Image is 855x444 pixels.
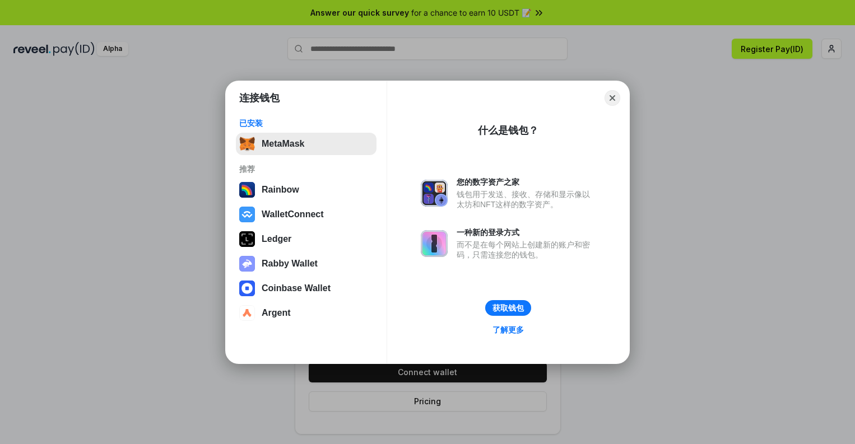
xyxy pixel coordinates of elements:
img: svg+xml,%3Csvg%20width%3D%2228%22%20height%3D%2228%22%20viewBox%3D%220%200%2028%2028%22%20fill%3D... [239,305,255,321]
div: 已安装 [239,118,373,128]
div: 而不是在每个网站上创建新的账户和密码，只需连接您的钱包。 [457,240,596,260]
div: Ledger [262,234,291,244]
div: WalletConnect [262,209,324,219]
img: svg+xml,%3Csvg%20xmlns%3D%22http%3A%2F%2Fwww.w3.org%2F2000%2Fsvg%22%20fill%3D%22none%22%20viewBox... [239,256,255,272]
div: 什么是钱包？ [478,124,538,137]
div: MetaMask [262,139,304,149]
img: svg+xml,%3Csvg%20xmlns%3D%22http%3A%2F%2Fwww.w3.org%2F2000%2Fsvg%22%20fill%3D%22none%22%20viewBox... [421,180,448,207]
button: Coinbase Wallet [236,277,377,300]
img: svg+xml,%3Csvg%20fill%3D%22none%22%20height%3D%2233%22%20viewBox%3D%220%200%2035%2033%22%20width%... [239,136,255,152]
img: svg+xml,%3Csvg%20xmlns%3D%22http%3A%2F%2Fwww.w3.org%2F2000%2Fsvg%22%20width%3D%2228%22%20height%3... [239,231,255,247]
button: Argent [236,302,377,324]
div: 一种新的登录方式 [457,227,596,237]
div: Argent [262,308,291,318]
button: 获取钱包 [485,300,531,316]
img: svg+xml,%3Csvg%20xmlns%3D%22http%3A%2F%2Fwww.w3.org%2F2000%2Fsvg%22%20fill%3D%22none%22%20viewBox... [421,230,448,257]
div: Rabby Wallet [262,259,318,269]
button: Rabby Wallet [236,253,377,275]
div: Rainbow [262,185,299,195]
a: 了解更多 [486,323,531,337]
div: 了解更多 [492,325,524,335]
div: 您的数字资产之家 [457,177,596,187]
div: Coinbase Wallet [262,283,331,293]
img: svg+xml,%3Csvg%20width%3D%2228%22%20height%3D%2228%22%20viewBox%3D%220%200%2028%2028%22%20fill%3D... [239,281,255,296]
button: WalletConnect [236,203,377,226]
button: Rainbow [236,179,377,201]
button: Close [605,90,620,106]
div: 推荐 [239,164,373,174]
img: svg+xml,%3Csvg%20width%3D%2228%22%20height%3D%2228%22%20viewBox%3D%220%200%2028%2028%22%20fill%3D... [239,207,255,222]
div: 钱包用于发送、接收、存储和显示像以太坊和NFT这样的数字资产。 [457,189,596,209]
div: 获取钱包 [492,303,524,313]
h1: 连接钱包 [239,91,280,105]
button: MetaMask [236,133,377,155]
img: svg+xml,%3Csvg%20width%3D%22120%22%20height%3D%22120%22%20viewBox%3D%220%200%20120%20120%22%20fil... [239,182,255,198]
button: Ledger [236,228,377,250]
